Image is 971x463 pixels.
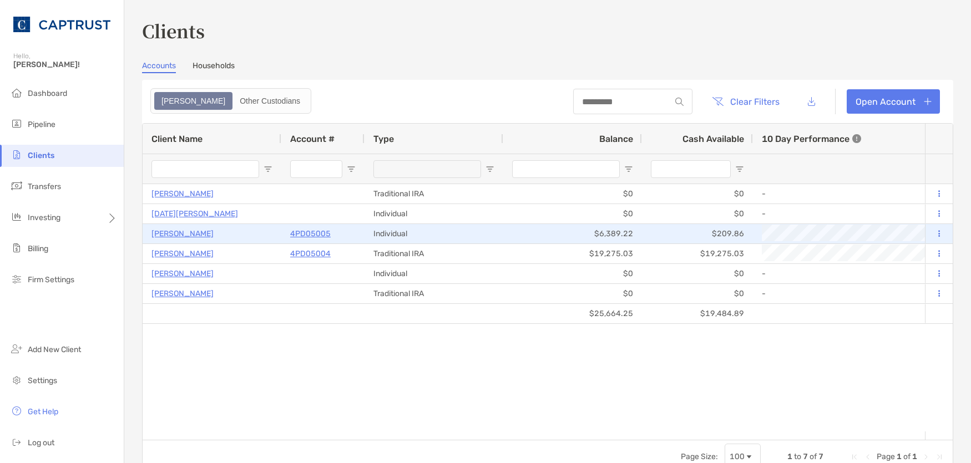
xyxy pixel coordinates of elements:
[877,452,895,461] span: Page
[10,435,23,449] img: logout icon
[922,452,930,461] div: Next Page
[365,284,503,303] div: Traditional IRA
[28,213,60,222] span: Investing
[787,452,792,461] span: 1
[810,452,817,461] span: of
[503,264,642,283] div: $0
[681,452,718,461] div: Page Size:
[503,204,642,223] div: $0
[142,18,953,43] h3: Clients
[151,160,259,178] input: Client Name Filter Input
[28,182,61,191] span: Transfers
[365,224,503,243] div: Individual
[762,124,861,154] div: 10 Day Performance
[10,86,23,99] img: dashboard icon
[762,284,966,303] div: -
[142,61,176,73] a: Accounts
[642,304,753,323] div: $19,484.89
[503,304,642,323] div: $25,664.25
[912,452,917,461] span: 1
[599,134,633,144] span: Balance
[13,60,117,69] span: [PERSON_NAME]!
[762,205,966,223] div: -
[10,117,23,130] img: pipeline icon
[642,204,753,223] div: $0
[935,452,944,461] div: Last Page
[818,452,823,461] span: 7
[28,275,74,284] span: Firm Settings
[762,264,966,283] div: -
[347,165,356,174] button: Open Filter Menu
[155,93,231,109] div: Zoe
[365,204,503,223] div: Individual
[151,207,238,221] a: [DATE][PERSON_NAME]
[151,287,214,301] a: [PERSON_NAME]
[28,438,54,447] span: Log out
[803,452,808,461] span: 7
[10,148,23,161] img: clients icon
[675,98,684,106] img: input icon
[151,227,214,241] a: [PERSON_NAME]
[28,151,54,160] span: Clients
[624,165,633,174] button: Open Filter Menu
[642,244,753,263] div: $19,275.03
[373,134,394,144] span: Type
[365,264,503,283] div: Individual
[863,452,872,461] div: Previous Page
[13,4,110,44] img: CAPTRUST Logo
[735,165,744,174] button: Open Filter Menu
[234,93,306,109] div: Other Custodians
[151,187,214,201] a: [PERSON_NAME]
[512,160,620,178] input: Balance Filter Input
[10,179,23,192] img: transfers icon
[794,452,801,461] span: to
[290,227,331,241] a: 4PD05005
[897,452,902,461] span: 1
[642,264,753,283] div: $0
[151,247,214,261] a: [PERSON_NAME]
[10,210,23,223] img: investing icon
[850,452,859,461] div: First Page
[503,244,642,263] div: $19,275.03
[503,284,642,303] div: $0
[485,165,494,174] button: Open Filter Menu
[10,342,23,355] img: add_new_client icon
[10,272,23,286] img: firm-settings icon
[642,224,753,243] div: $209.86
[762,185,966,203] div: -
[28,244,48,253] span: Billing
[290,160,342,178] input: Account # Filter Input
[290,134,335,144] span: Account #
[150,88,311,114] div: segmented control
[365,184,503,203] div: Traditional IRA
[903,452,911,461] span: of
[10,241,23,255] img: billing icon
[642,284,753,303] div: $0
[642,184,753,203] div: $0
[290,247,331,261] a: 4PD05004
[503,184,642,203] div: $0
[704,89,788,114] button: Clear Filters
[28,120,55,129] span: Pipeline
[28,376,57,385] span: Settings
[503,224,642,243] div: $6,389.22
[10,373,23,386] img: settings icon
[151,267,214,281] a: [PERSON_NAME]
[10,404,23,418] img: get-help icon
[847,89,940,114] a: Open Account
[365,244,503,263] div: Traditional IRA
[682,134,744,144] span: Cash Available
[28,89,67,98] span: Dashboard
[193,61,235,73] a: Households
[264,165,272,174] button: Open Filter Menu
[651,160,731,178] input: Cash Available Filter Input
[28,407,58,416] span: Get Help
